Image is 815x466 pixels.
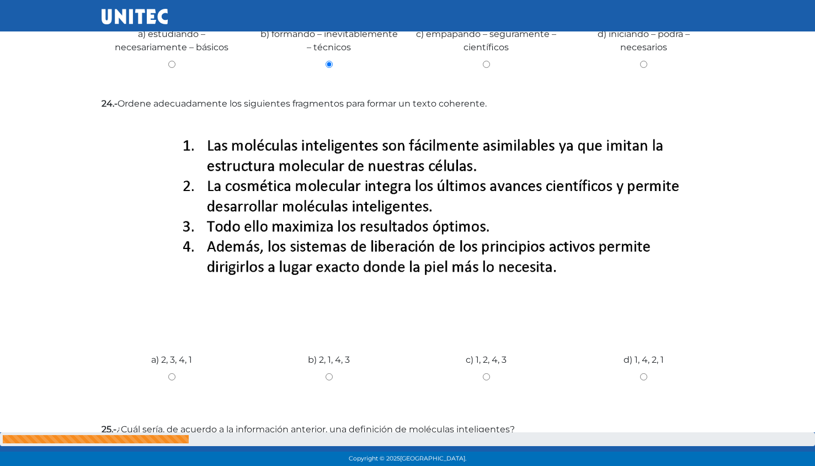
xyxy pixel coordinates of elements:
[102,9,168,24] img: UNITEC
[259,28,399,54] label: b) formando – inevitablemente – técnicos
[624,353,664,367] label: d) 1, 4, 2, 1
[102,98,118,109] strong: 24.-
[102,97,714,110] label: Ordene adecuadamente los siguientes fragmentos para formar un texto coherente.
[400,455,466,462] span: [GEOGRAPHIC_DATA].
[102,424,116,435] strong: 25.-
[102,28,242,54] label: a) estudiando – necesariamente – básicos
[573,28,714,54] label: d) iniciando – podrá – necesarios
[102,115,714,331] img: Image question 232
[102,423,714,436] label: ¿Cuál sería, de acuerdo a la información anterior, una definición de moléculas inteligentes?
[151,353,192,367] label: a) 2, 3, 4, 1
[466,353,507,367] label: c) 1, 2, 4, 3
[416,28,557,54] label: c) empapando – seguramente –científicos
[308,353,350,367] label: b) 2, 1, 4, 3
